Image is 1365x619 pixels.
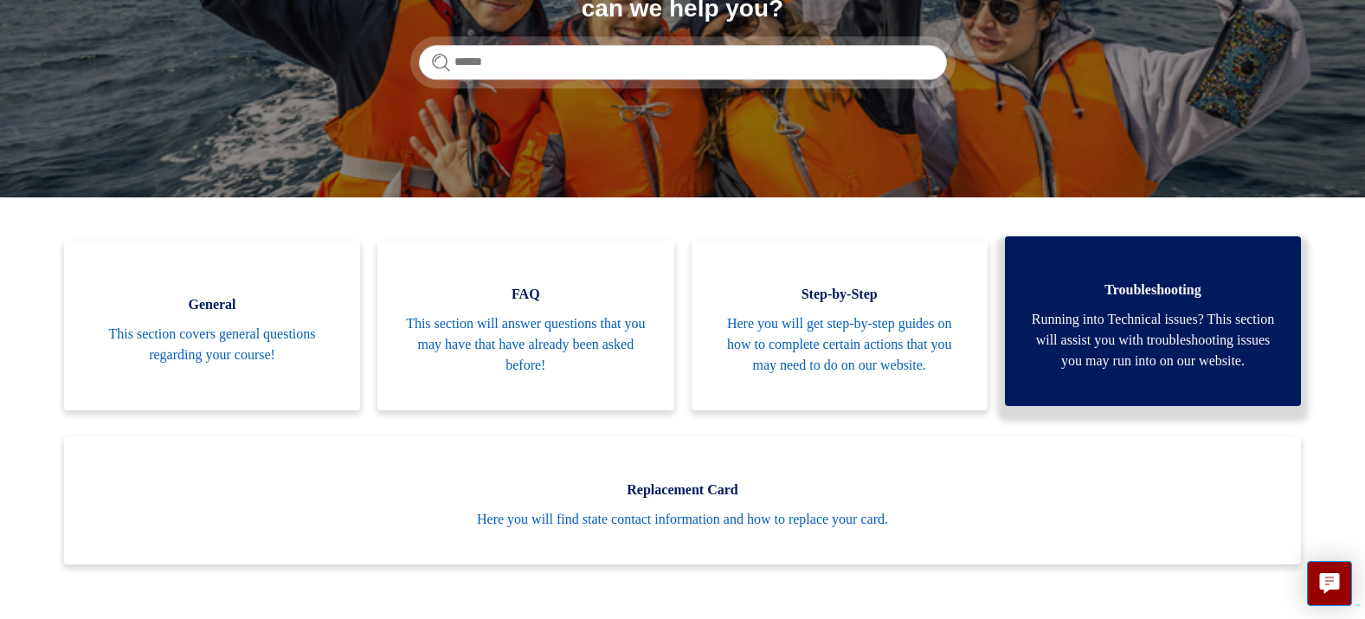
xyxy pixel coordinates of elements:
a: General This section covers general questions regarding your course! [64,241,360,410]
a: Step-by-Step Here you will get step-by-step guides on how to complete certain actions that you ma... [692,241,988,410]
a: Troubleshooting Running into Technical issues? This section will assist you with troubleshooting ... [1005,236,1301,406]
span: This section covers general questions regarding your course! [90,324,334,365]
a: FAQ This section will answer questions that you may have that have already been asked before! [377,241,673,410]
span: Replacement Card [90,480,1275,500]
a: Replacement Card Here you will find state contact information and how to replace your card. [64,436,1301,564]
span: Step-by-Step [718,284,962,305]
input: Search [419,45,947,80]
span: General [90,294,334,315]
button: Live chat [1307,561,1352,606]
span: Running into Technical issues? This section will assist you with troubleshooting issues you may r... [1031,309,1275,371]
span: Here you will get step-by-step guides on how to complete certain actions that you may need to do ... [718,313,962,376]
span: Here you will find state contact information and how to replace your card. [90,509,1275,530]
span: FAQ [403,284,647,305]
span: This section will answer questions that you may have that have already been asked before! [403,313,647,376]
span: Troubleshooting [1031,280,1275,300]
